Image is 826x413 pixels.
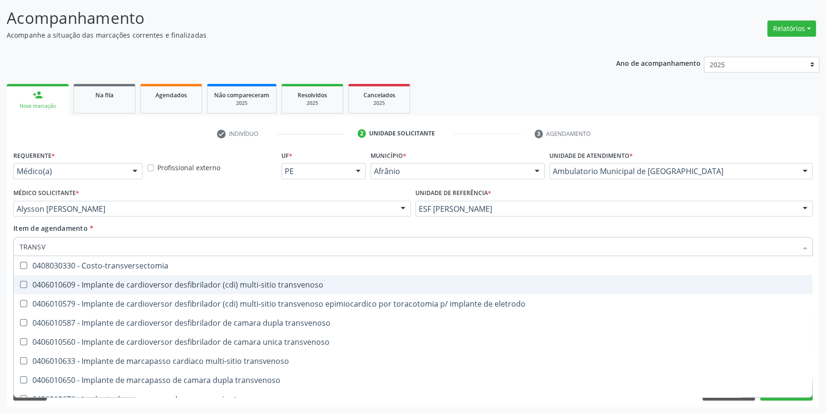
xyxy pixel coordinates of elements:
div: 2025 [289,100,336,107]
span: Na fila [95,91,114,99]
div: 0406010609 - Implante de cardioversor desfibrilador (cdi) multi-sitio transvenoso [20,281,806,289]
label: Requerente [13,148,55,163]
div: person_add [32,90,43,100]
span: ESF [PERSON_NAME] [419,204,793,214]
label: Médico Solicitante [13,186,79,201]
div: 2025 [355,100,403,107]
label: Unidade de atendimento [549,148,633,163]
p: Acompanhamento [7,6,576,30]
span: Médico(a) [17,166,123,176]
label: Município [371,148,406,163]
div: 0406010587 - Implante de cardioversor desfibrilador de camara dupla transvenoso [20,319,806,327]
span: PE [285,166,346,176]
div: Unidade solicitante [369,129,435,138]
label: UF [281,148,292,163]
span: Cancelados [363,91,395,99]
span: Alysson [PERSON_NAME] [17,204,391,214]
span: Item de agendamento [13,224,88,233]
span: Agendados [155,91,187,99]
p: Acompanhe a situação das marcações correntes e finalizadas [7,30,576,40]
div: 0406010676 - Implante de marcapasso de camara unica transvenoso [20,395,806,403]
div: 0406010650 - Implante de marcapasso de camara dupla transvenoso [20,376,806,384]
label: Profissional externo [157,163,220,173]
div: Nova marcação [13,103,62,110]
div: 0406010560 - Implante de cardioversor desfibrilador de camara unica transvenoso [20,338,806,346]
span: Resolvidos [298,91,327,99]
label: Unidade de referência [415,186,491,201]
span: Não compareceram [214,91,269,99]
div: 0406010579 - Implante de cardioversor desfibrilador (cdi) multi-sitio transvenoso epimiocardico p... [20,300,806,308]
div: 2025 [214,100,269,107]
div: 0408030330 - Costo-transversectomia [20,262,806,269]
div: 0406010633 - Implante de marcapasso cardiaco multi-sitio transvenoso [20,357,806,365]
div: 2 [358,129,366,138]
p: Ano de acompanhamento [616,57,701,69]
input: Buscar por procedimentos [20,237,797,256]
span: Ambulatorio Municipal de [GEOGRAPHIC_DATA] [553,166,793,176]
span: Afrânio [374,166,525,176]
button: Relatórios [767,21,816,37]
